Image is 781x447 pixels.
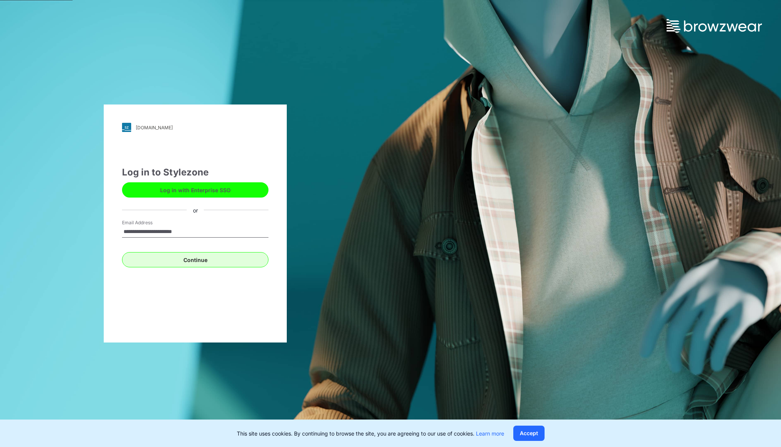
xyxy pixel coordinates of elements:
img: browzwear-logo.73288ffb.svg [667,19,762,33]
div: Log in to Stylezone [122,166,268,179]
div: [DOMAIN_NAME] [136,125,173,130]
button: Accept [513,426,545,441]
div: or [187,206,204,214]
p: This site uses cookies. By continuing to browse the site, you are agreeing to our use of cookies. [237,429,504,437]
button: Continue [122,252,268,267]
a: Learn more [476,430,504,437]
a: [DOMAIN_NAME] [122,123,268,132]
label: Email Address [122,219,175,226]
button: Log in with Enterprise SSO [122,182,268,198]
img: svg+xml;base64,PHN2ZyB3aWR0aD0iMjgiIGhlaWdodD0iMjgiIHZpZXdCb3g9IjAgMCAyOCAyOCIgZmlsbD0ibm9uZSIgeG... [122,123,131,132]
